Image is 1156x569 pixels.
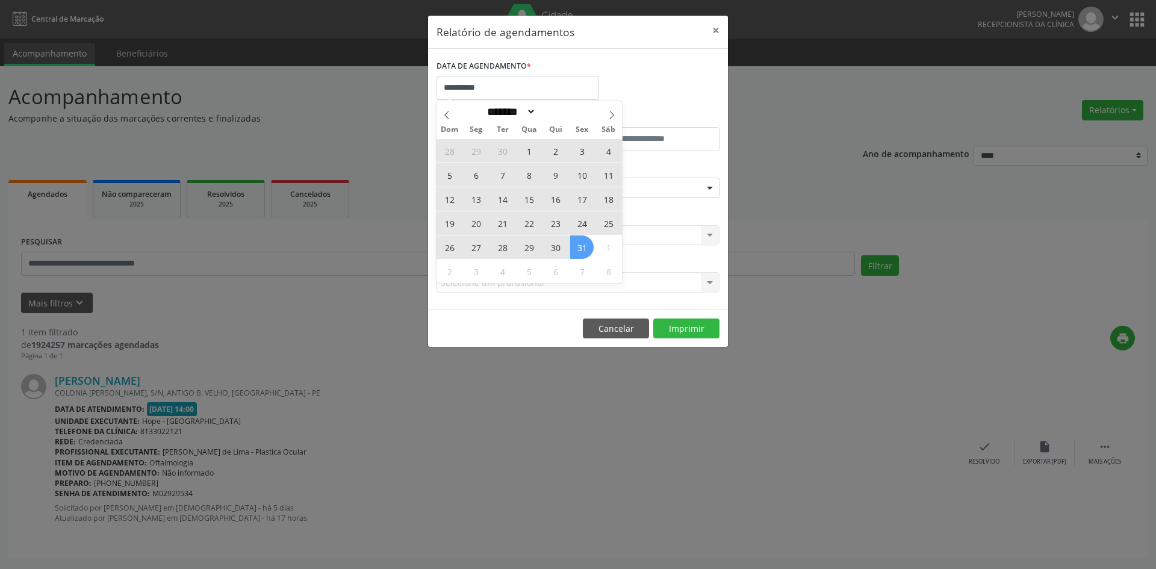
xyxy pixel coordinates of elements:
[437,24,574,40] h5: Relatório de agendamentos
[438,187,461,211] span: Outubro 12, 2025
[570,211,594,235] span: Outubro 24, 2025
[517,260,541,283] span: Novembro 5, 2025
[544,211,567,235] span: Outubro 23, 2025
[491,187,514,211] span: Outubro 14, 2025
[570,163,594,187] span: Outubro 10, 2025
[536,105,576,118] input: Year
[437,126,463,134] span: Dom
[464,235,488,259] span: Outubro 27, 2025
[570,260,594,283] span: Novembro 7, 2025
[544,260,567,283] span: Novembro 6, 2025
[597,187,620,211] span: Outubro 18, 2025
[438,163,461,187] span: Outubro 5, 2025
[597,235,620,259] span: Novembro 1, 2025
[491,260,514,283] span: Novembro 4, 2025
[544,139,567,163] span: Outubro 2, 2025
[570,235,594,259] span: Outubro 31, 2025
[517,187,541,211] span: Outubro 15, 2025
[517,139,541,163] span: Outubro 1, 2025
[544,235,567,259] span: Outubro 30, 2025
[438,260,461,283] span: Novembro 2, 2025
[491,139,514,163] span: Setembro 30, 2025
[464,163,488,187] span: Outubro 6, 2025
[463,126,489,134] span: Seg
[438,211,461,235] span: Outubro 19, 2025
[653,319,719,339] button: Imprimir
[569,126,595,134] span: Sex
[542,126,569,134] span: Qui
[483,105,536,118] select: Month
[516,126,542,134] span: Qua
[464,211,488,235] span: Outubro 20, 2025
[517,211,541,235] span: Outubro 22, 2025
[517,235,541,259] span: Outubro 29, 2025
[491,211,514,235] span: Outubro 21, 2025
[570,187,594,211] span: Outubro 17, 2025
[491,163,514,187] span: Outubro 7, 2025
[437,57,531,76] label: DATA DE AGENDAMENTO
[597,163,620,187] span: Outubro 11, 2025
[544,187,567,211] span: Outubro 16, 2025
[583,319,649,339] button: Cancelar
[595,126,622,134] span: Sáb
[517,163,541,187] span: Outubro 8, 2025
[438,235,461,259] span: Outubro 26, 2025
[464,139,488,163] span: Setembro 29, 2025
[597,139,620,163] span: Outubro 4, 2025
[597,260,620,283] span: Novembro 8, 2025
[544,163,567,187] span: Outubro 9, 2025
[464,187,488,211] span: Outubro 13, 2025
[464,260,488,283] span: Novembro 3, 2025
[570,139,594,163] span: Outubro 3, 2025
[597,211,620,235] span: Outubro 25, 2025
[491,235,514,259] span: Outubro 28, 2025
[489,126,516,134] span: Ter
[438,139,461,163] span: Setembro 28, 2025
[581,108,719,127] label: ATÉ
[704,16,728,45] button: Close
